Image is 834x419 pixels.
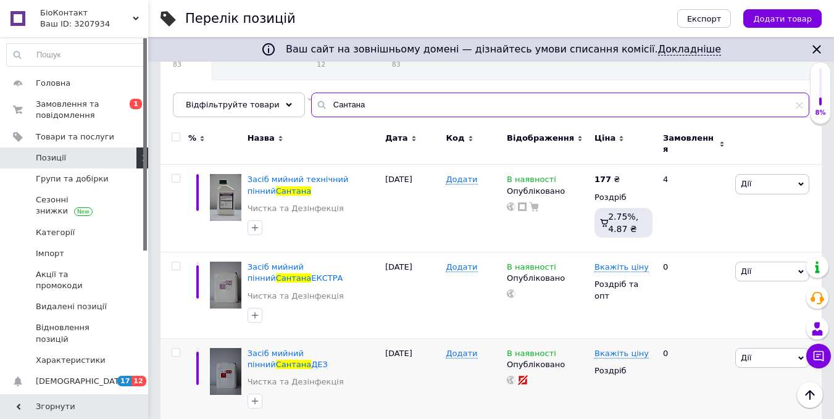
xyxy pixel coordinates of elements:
div: Перелік позицій [185,12,296,25]
a: Засіб мийний піннийСантанаДЕЗ [248,349,328,369]
span: [DEMOGRAPHIC_DATA] [36,376,127,387]
div: 4 [656,165,732,252]
span: 83 [392,60,456,69]
div: 0 [656,252,732,339]
div: [DATE] [382,252,443,339]
button: Експорт [677,9,732,28]
div: 8% [811,109,830,117]
div: ₴ [594,174,620,185]
span: 2.75%, 4.87 ₴ [608,212,638,234]
a: Чистка та Дезінфекція [248,203,344,214]
span: Сезонні знижки [36,194,114,217]
span: Вкажіть ціну [594,262,649,272]
span: Імпорт [36,248,64,259]
span: Замовлення [663,133,716,155]
span: Не відображаються в ка... [173,93,301,104]
span: Акції та промокоди [36,269,114,291]
div: Опубліковано [507,273,588,284]
span: В наявності [507,349,556,362]
img: Средство моющее техническое пенное Сантана [210,174,241,221]
span: Позиції [36,152,66,164]
span: % [188,133,196,144]
a: Чистка та Дезінфекція [248,291,344,302]
span: Характеристики [36,355,106,366]
span: Головна [36,78,70,89]
span: Групи та добірки [36,173,109,185]
span: Відновлення позицій [36,322,114,344]
span: Засіб мийний пінний [248,349,304,369]
span: Дата [385,133,408,144]
span: Дії [741,179,751,188]
span: 1 [130,99,142,109]
svg: Закрити [809,42,824,57]
div: Не відображаються в каталозі ProSale [161,80,325,127]
span: Ваш сайт на зовнішньому домені — дізнайтесь умови списання комісії. [286,43,721,56]
span: 12 [131,376,146,386]
span: Відфільтруйте товари [186,100,280,109]
span: Додати [446,349,477,359]
span: Додати [446,175,477,185]
span: 83 [173,60,187,69]
img: Средство моющее пенное Сантана ДЕЗ [210,348,241,395]
span: Замовлення та повідомлення [36,99,114,121]
a: Чистка та Дезінфекція [248,376,344,388]
span: В наявності [507,175,556,188]
span: Вкажіть ціну [594,349,649,359]
button: Наверх [797,382,823,408]
span: Товари та послуги [36,131,114,143]
input: Пошук [7,44,145,66]
span: Експорт [687,14,722,23]
input: Пошук по назві позиції, артикулу і пошуковим запитам [311,93,809,117]
span: Сантана [276,186,312,196]
span: 17 [117,376,131,386]
a: Докладніше [658,43,721,56]
span: Відображення [507,133,574,144]
span: Дії [741,267,751,276]
div: [DATE] [382,165,443,252]
span: БіоКонтакт [40,7,133,19]
span: Додати [446,262,477,272]
span: Сантана [276,273,312,283]
button: Чат з покупцем [806,344,831,368]
a: Засіб мийний технічний піннийСантана [248,175,349,195]
span: Видалені позиції [36,301,107,312]
span: В наявності [507,262,556,275]
span: Код [446,133,464,144]
img: Средство моющее пенное Сантана ЕКСТРА [210,262,241,309]
span: Сантана [276,360,312,369]
div: Роздріб [594,365,653,376]
div: Роздріб та опт [594,279,653,301]
span: Категорії [36,227,75,238]
div: Ваш ID: 3207934 [40,19,148,30]
span: ЕКСТРА [311,273,343,283]
span: Дії [741,353,751,362]
div: Опубліковано [507,359,588,370]
a: Засіб мийний піннийСантанаЕКСТРА [248,262,343,283]
span: Назва [248,133,275,144]
div: Опубліковано [507,186,588,197]
div: Роздріб [594,192,653,203]
button: Додати товар [743,9,822,28]
span: Додати товар [753,14,812,23]
span: Засіб мийний пінний [248,262,304,283]
span: Ціна [594,133,615,144]
b: 177 [594,175,611,184]
span: Засіб мийний технічний пінний [248,175,349,195]
span: 12 [317,60,354,69]
span: ДЕЗ [311,360,328,369]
